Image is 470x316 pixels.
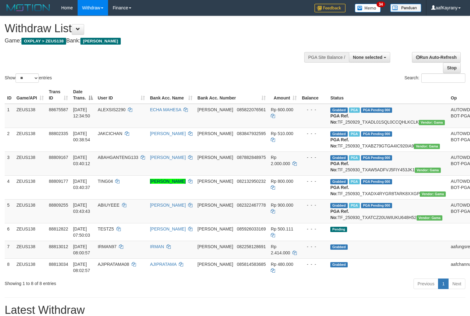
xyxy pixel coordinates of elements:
[349,131,360,137] span: Marked by aafsreyleap
[98,107,126,112] span: ALEXSIS2290
[314,4,346,12] img: Feedback.jpg
[330,209,349,220] b: PGA Ref. No:
[197,155,233,160] span: [PERSON_NAME]
[49,107,68,112] span: 88675587
[421,73,465,83] input: Search:
[73,244,90,255] span: [DATE] 08:00:57
[349,203,360,208] span: Marked by aaftanly
[150,107,181,112] a: ECHA MAHESA
[330,227,347,232] span: Pending
[150,179,186,184] a: [PERSON_NAME]
[150,244,164,249] a: IRMAN
[302,261,325,267] div: - - -
[330,185,349,196] b: PGA Ref. No:
[49,203,68,208] span: 88809255
[14,128,46,151] td: ZEUS138
[328,199,448,223] td: TF_250930_TXATCZ20UWIUKU648H52
[49,179,68,184] span: 88809177
[271,203,293,208] span: Rp 900.000
[237,131,266,136] span: Copy 083847932595 to clipboard
[304,52,349,63] div: PGA Site Balance /
[46,86,70,104] th: Trans ID: activate to sort column ascending
[361,203,392,208] span: PGA Pending
[443,63,461,73] a: Stop
[330,137,349,148] b: PGA Ref. No:
[14,258,46,276] td: ZEUS138
[5,73,52,83] label: Show entries
[448,279,465,289] a: Next
[271,155,290,166] span: Rp 2.000.000
[73,107,90,118] span: [DATE] 12:34:50
[21,38,66,45] span: OXPLAY > ZEUS138
[412,52,461,63] a: Run Auto-Refresh
[73,226,90,238] span: [DATE] 07:50:03
[197,107,233,112] span: [PERSON_NAME]
[414,279,438,289] a: Previous
[302,130,325,137] div: - - -
[349,179,360,184] span: Marked by aaftanly
[70,86,95,104] th: Date Trans.: activate to sort column descending
[377,2,385,7] span: 34
[49,131,68,136] span: 88802335
[95,86,148,104] th: User ID: activate to sort column ascending
[147,86,195,104] th: Bank Acc. Name: activate to sort column ascending
[349,155,360,160] span: Marked by aaftanly
[98,179,113,184] span: TING04
[73,203,90,214] span: [DATE] 03:43:43
[150,203,186,208] a: [PERSON_NAME]
[197,179,233,184] span: [PERSON_NAME]
[80,38,120,45] span: [PERSON_NAME]
[438,279,449,289] a: 1
[415,168,441,173] span: Vendor URL: https://trx31.1velocity.biz
[237,155,266,160] span: Copy 087882848975 to clipboard
[73,179,90,190] span: [DATE] 03:40:37
[237,203,266,208] span: Copy 082322467778 to clipboard
[237,262,266,267] span: Copy 085814583685 to clipboard
[330,262,348,267] span: Grabbed
[271,262,293,267] span: Rp 480.000
[195,86,268,104] th: Bank Acc. Number: activate to sort column ascending
[361,155,392,160] span: PGA Pending
[302,244,325,250] div: - - -
[328,104,448,128] td: TF_250929_TXADL01SQL0CCQHLKCLK
[237,179,266,184] span: Copy 082132950232 to clipboard
[49,262,68,267] span: 88813034
[150,262,176,267] a: AJIPRATAMA
[302,226,325,232] div: - - -
[237,107,266,112] span: Copy 085822076561 to clipboard
[197,131,233,136] span: [PERSON_NAME]
[302,107,325,113] div: - - -
[73,262,90,273] span: [DATE] 08:02:57
[49,155,68,160] span: 88809167
[98,244,117,249] span: IRMAN97
[330,203,348,208] span: Grabbed
[390,4,421,12] img: panduan.png
[73,155,90,166] span: [DATE] 03:40:12
[271,131,293,136] span: Rp 510.000
[98,203,120,208] span: ABIUYEEE
[271,226,293,231] span: Rp 500.111
[5,151,14,175] td: 3
[302,154,325,160] div: - - -
[271,244,290,255] span: Rp 2.414.000
[14,223,46,241] td: ZEUS138
[5,223,14,241] td: 6
[349,52,390,63] button: None selected
[330,113,349,125] b: PGA Ref. No:
[98,262,129,267] span: AJIPRATAMA08
[361,108,392,113] span: PGA Pending
[302,202,325,208] div: - - -
[197,203,233,208] span: [PERSON_NAME]
[5,22,307,35] h1: Withdraw List
[16,73,39,83] select: Showentries
[328,86,448,104] th: Status
[5,199,14,223] td: 5
[14,175,46,199] td: ZEUS138
[5,86,14,104] th: ID
[237,226,266,231] span: Copy 085926033169 to clipboard
[5,278,191,287] div: Showing 1 to 8 of 8 entries
[268,86,299,104] th: Amount: activate to sort column ascending
[5,38,307,44] h4: Game: Bank:
[5,258,14,276] td: 8
[5,3,52,12] img: MOTION_logo.png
